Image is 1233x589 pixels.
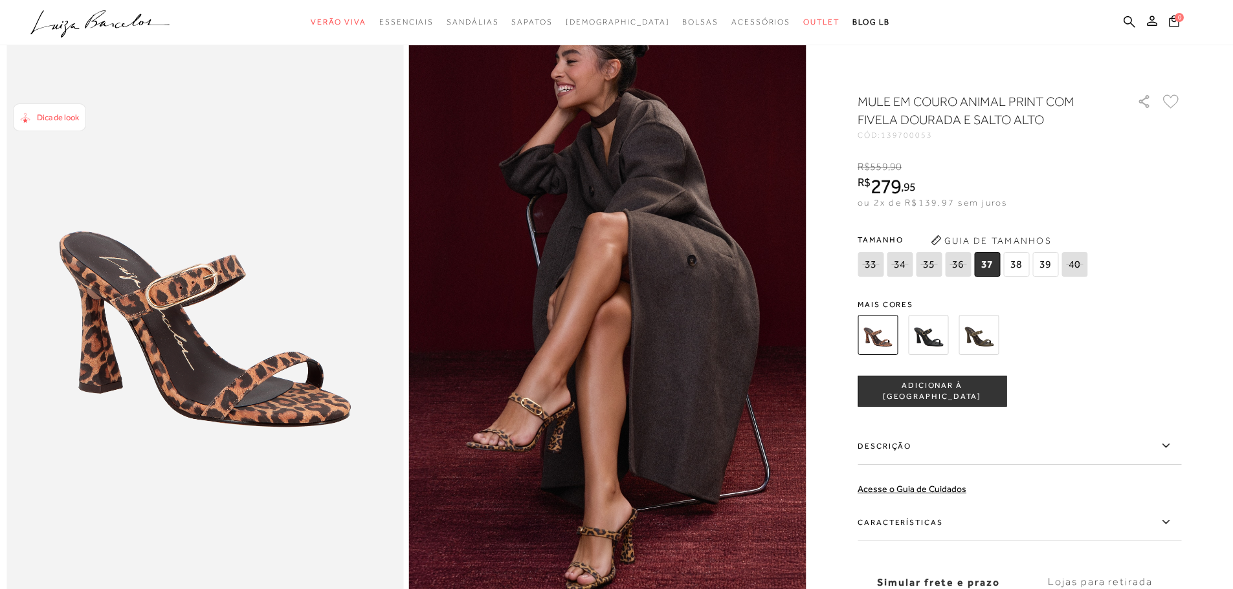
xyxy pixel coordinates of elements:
span: Bolsas [682,17,718,27]
a: noSubCategoriesText [311,10,366,34]
label: Descrição [858,427,1181,465]
span: 95 [904,180,916,193]
h1: MULE EM COURO ANIMAL PRINT COM FIVELA DOURADA E SALTO ALTO [858,92,1100,129]
button: ADICIONAR À [GEOGRAPHIC_DATA] [858,376,1006,407]
span: 38 [1003,252,1029,277]
img: MULE EM COURO PRETO COM FIVELA DOURADA E SALTO ALTO FLARE [908,315,948,355]
a: noSubCategoriesText [566,10,670,34]
span: [DEMOGRAPHIC_DATA] [566,17,670,27]
label: Características [858,504,1181,541]
a: noSubCategoriesText [731,10,790,34]
span: 39 [1032,252,1058,277]
a: noSubCategoriesText [682,10,718,34]
span: Sandálias [447,17,498,27]
span: ou 2x de R$139,97 sem juros [858,197,1007,208]
span: Mais cores [858,301,1181,308]
span: Verão Viva [311,17,366,27]
span: Essenciais [379,17,434,27]
span: 40 [1061,252,1087,277]
i: R$ [858,177,871,188]
a: noSubCategoriesText [447,10,498,34]
span: 139700053 [881,131,933,140]
div: CÓD: [858,131,1116,139]
span: Acessórios [731,17,790,27]
i: , [888,161,902,173]
img: MULE EM COURO ANIMAL PRINT COM FIVELA DOURADA E SALTO ALTO [858,315,898,355]
span: 90 [890,161,902,173]
span: Tamanho [858,230,1091,250]
i: R$ [858,161,870,173]
span: 33 [858,252,883,277]
a: noSubCategoriesText [803,10,839,34]
span: 36 [945,252,971,277]
span: 35 [916,252,942,277]
span: 0 [1175,13,1184,22]
span: ADICIONAR À [GEOGRAPHIC_DATA] [858,380,1006,403]
i: , [901,181,916,193]
a: noSubCategoriesText [511,10,552,34]
span: Sapatos [511,17,552,27]
img: MULE EM COURO VERDE TOMILHO COM FIVELA DOURADA E SALTO ALTO FLARE [959,315,999,355]
span: 34 [887,252,913,277]
span: BLOG LB [852,17,890,27]
span: 279 [871,175,901,198]
a: Acesse o Guia de Cuidados [858,484,966,494]
button: 0 [1165,14,1183,32]
a: noSubCategoriesText [379,10,434,34]
span: 559 [870,161,887,173]
span: Outlet [803,17,839,27]
span: Dica de look [37,112,79,122]
button: Guia de Tamanhos [926,230,1056,251]
span: 37 [974,252,1000,277]
a: BLOG LB [852,10,890,34]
